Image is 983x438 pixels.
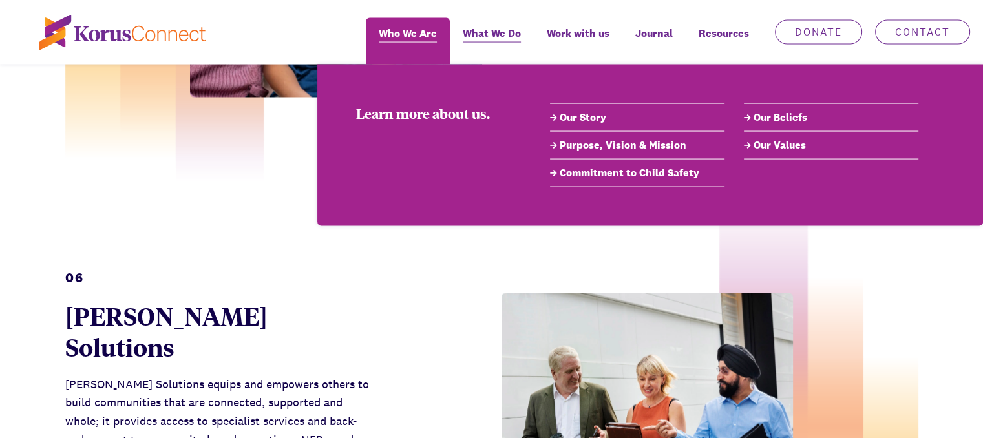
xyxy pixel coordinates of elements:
a: Donate [775,20,862,45]
div: Resources [686,18,762,65]
span: What We Do [463,24,521,43]
a: Commitment to Child Safety [550,165,724,181]
img: korus-connect%2Fc5177985-88d5-491d-9cd7-4a1febad1357_logo.svg [39,15,206,50]
a: What We Do [450,18,534,65]
a: Purpose, Vision & Mission [550,138,724,153]
span: Work with us [547,24,609,43]
div: Learn more about us. [356,103,511,123]
div: [PERSON_NAME] Solutions [65,300,373,362]
a: Our Story [550,110,724,125]
span: Journal [635,24,673,43]
span: Who We Are [379,24,437,43]
div: 06 [65,268,373,287]
a: Work with us [534,18,622,65]
a: Contact [875,20,970,45]
a: Our Values [744,138,918,153]
a: Our Beliefs [744,110,918,125]
a: Journal [622,18,686,65]
a: Who We Are [366,18,450,65]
